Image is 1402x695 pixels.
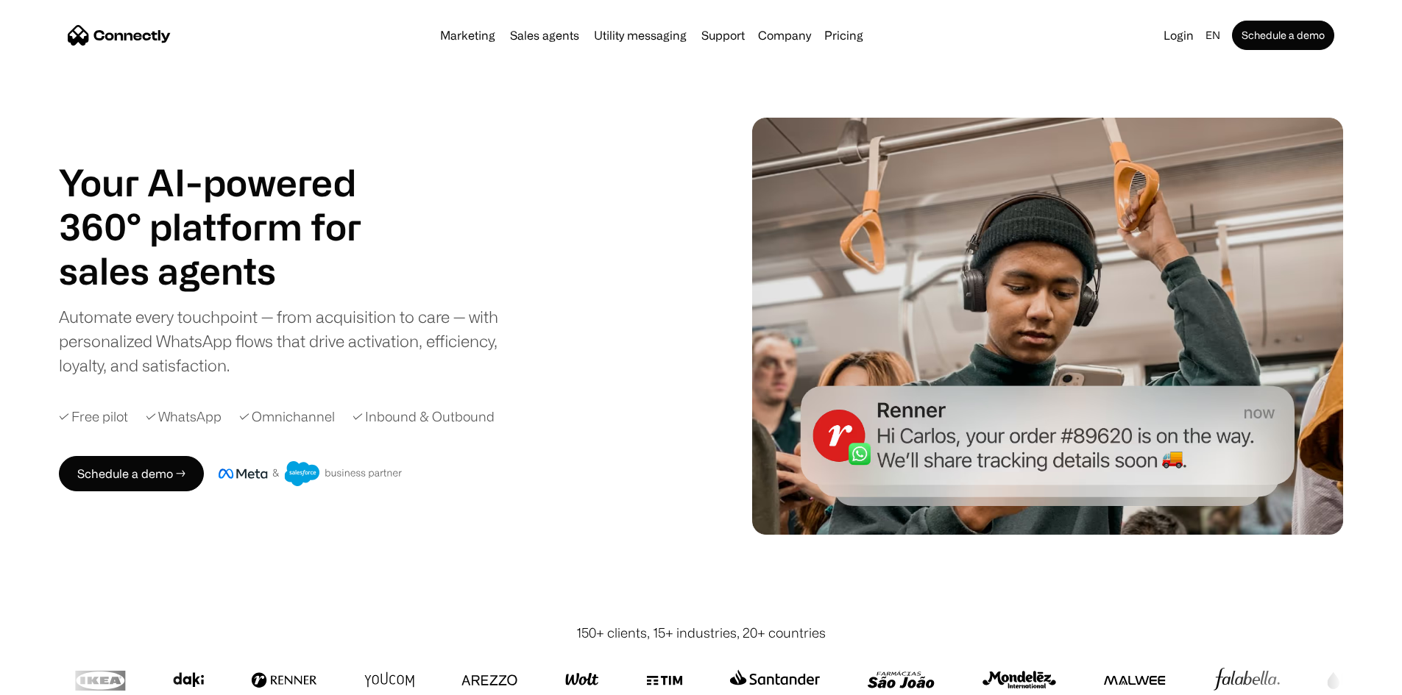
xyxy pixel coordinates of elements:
[576,623,826,643] div: 150+ clients, 15+ industries, 20+ countries
[15,668,88,690] aside: Language selected: English
[353,407,495,427] div: ✓ Inbound & Outbound
[59,304,523,377] div: Automate every touchpoint — from acquisition to care — with personalized WhatsApp flows that driv...
[818,29,869,41] a: Pricing
[59,249,397,293] h1: sales agents
[59,407,128,427] div: ✓ Free pilot
[1158,25,1200,46] a: Login
[59,249,397,293] div: 1 of 4
[754,25,815,46] div: Company
[59,160,397,249] h1: Your AI-powered 360° platform for
[59,249,397,293] div: carousel
[146,407,222,427] div: ✓ WhatsApp
[695,29,751,41] a: Support
[68,24,171,46] a: home
[1205,25,1220,46] div: en
[588,29,693,41] a: Utility messaging
[504,29,585,41] a: Sales agents
[1200,25,1229,46] div: en
[1232,21,1334,50] a: Schedule a demo
[758,25,811,46] div: Company
[219,461,403,486] img: Meta and Salesforce business partner badge.
[29,669,88,690] ul: Language list
[59,456,204,491] a: Schedule a demo →
[434,29,501,41] a: Marketing
[239,407,335,427] div: ✓ Omnichannel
